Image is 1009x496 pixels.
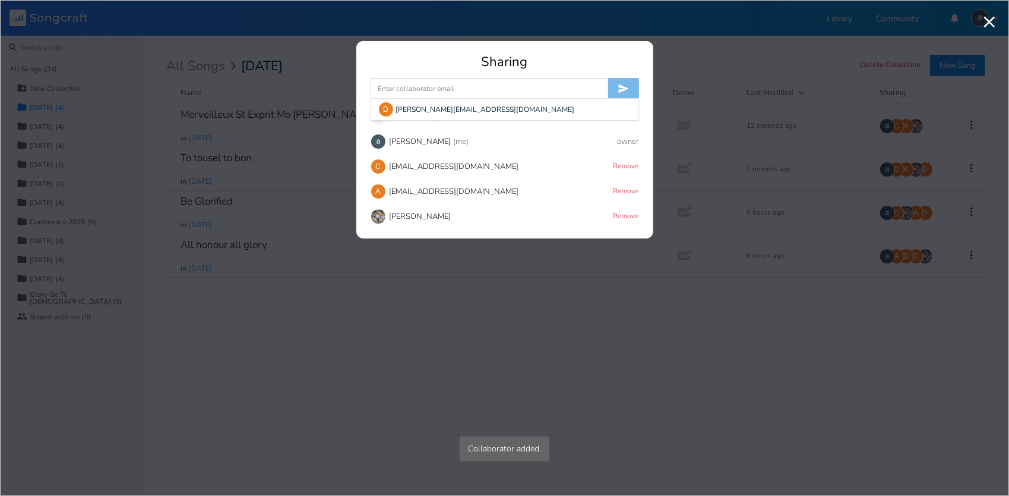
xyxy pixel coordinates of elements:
[390,163,519,171] div: [EMAIL_ADDRESS][DOMAIN_NAME]
[371,159,386,174] div: c21cavareeda
[371,55,639,68] div: Sharing
[390,138,451,146] div: [PERSON_NAME]
[371,184,386,199] div: alvincavaree
[608,78,639,99] button: Invite
[371,99,638,120] div: [PERSON_NAME][EMAIL_ADDRESS][DOMAIN_NAME]
[613,212,639,222] button: Remove
[390,213,451,221] div: [PERSON_NAME]
[390,188,519,196] div: [EMAIL_ADDRESS][DOMAIN_NAME]
[618,138,639,146] div: owner
[371,209,386,224] img: Louis Henri
[371,78,608,99] input: Enter collaborator email
[613,187,639,197] button: Remove
[613,162,639,172] button: Remove
[371,134,386,149] img: alvin cavaree
[454,138,469,146] div: (me)
[378,102,394,117] div: dylan_julien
